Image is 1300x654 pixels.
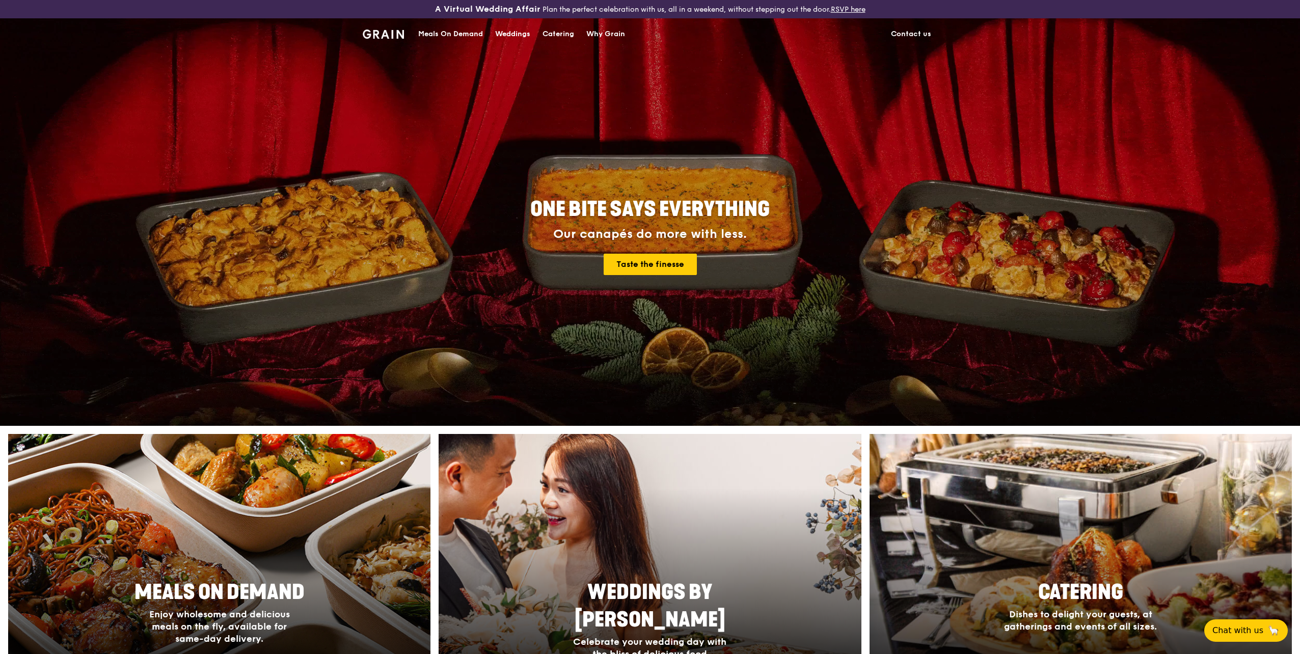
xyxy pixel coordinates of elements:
[418,19,483,49] div: Meals On Demand
[536,19,580,49] a: Catering
[1038,580,1123,605] span: Catering
[1004,609,1157,632] span: Dishes to delight your guests, at gatherings and events of all sizes.
[586,19,625,49] div: Why Grain
[1204,619,1288,642] button: Chat with us🦙
[1267,624,1280,637] span: 🦙
[489,19,536,49] a: Weddings
[885,19,937,49] a: Contact us
[435,4,540,14] h3: A Virtual Wedding Affair
[530,197,770,222] span: ONE BITE SAYS EVERYTHING
[149,609,290,644] span: Enjoy wholesome and delicious meals on the fly, available for same-day delivery.
[363,30,404,39] img: Grain
[495,19,530,49] div: Weddings
[580,19,631,49] a: Why Grain
[543,19,574,49] div: Catering
[467,227,833,241] div: Our canapés do more with less.
[831,5,865,14] a: RSVP here
[1212,624,1263,637] span: Chat with us
[357,4,943,14] div: Plan the perfect celebration with us, all in a weekend, without stepping out the door.
[604,254,697,275] a: Taste the finesse
[134,580,305,605] span: Meals On Demand
[363,18,404,48] a: GrainGrain
[575,580,725,632] span: Weddings by [PERSON_NAME]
